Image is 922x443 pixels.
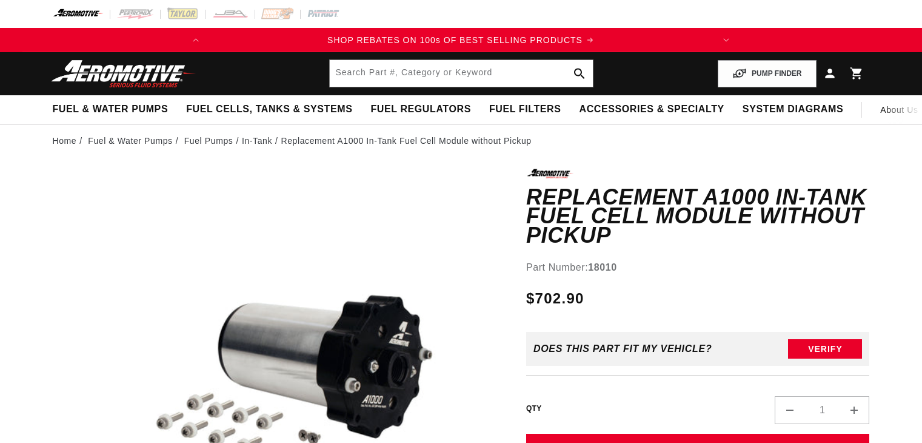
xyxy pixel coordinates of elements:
summary: Fuel & Water Pumps [44,95,178,124]
summary: Fuel Cells, Tanks & Systems [177,95,361,124]
div: Does This part fit My vehicle? [533,343,712,354]
button: search button [566,60,593,87]
summary: Fuel Regulators [361,95,479,124]
nav: breadcrumbs [53,134,870,147]
summary: Accessories & Specialty [570,95,733,124]
button: PUMP FINDER [718,60,816,87]
button: Translation missing: en.sections.announcements.next_announcement [714,28,738,52]
span: Fuel Regulators [370,103,470,116]
img: Aeromotive [48,59,199,88]
span: Fuel Cells, Tanks & Systems [186,103,352,116]
span: Fuel Filters [489,103,561,116]
summary: Fuel Filters [480,95,570,124]
strong: 18010 [588,262,617,272]
h1: Replacement A1000 In-Tank Fuel Cell Module without Pickup [526,188,870,245]
span: $702.90 [526,288,584,309]
div: Part Number: [526,260,870,276]
a: SHOP REBATES ON 100s OF BEST SELLING PRODUCTS [208,33,713,47]
span: Accessories & Specialty [580,103,724,116]
summary: System Diagrams [733,95,852,124]
span: Fuel & Water Pumps [53,103,169,116]
slideshow-component: Translation missing: en.sections.announcements.announcement_bar [22,28,900,52]
input: Search by Part Number, Category or Keyword [330,60,593,87]
button: Verify [788,339,862,359]
a: Fuel Pumps [184,134,233,147]
div: Announcement [208,33,713,47]
li: Replacement A1000 In-Tank Fuel Cell Module without Pickup [281,134,532,147]
a: Fuel & Water Pumps [88,134,172,147]
div: 1 of 2 [208,33,713,47]
span: System Diagrams [743,103,843,116]
label: QTY [526,404,542,414]
span: About Us [880,105,918,115]
span: SHOP REBATES ON 100s OF BEST SELLING PRODUCTS [327,35,583,45]
a: Home [53,134,77,147]
button: Translation missing: en.sections.announcements.previous_announcement [184,28,208,52]
li: In-Tank [242,134,281,147]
